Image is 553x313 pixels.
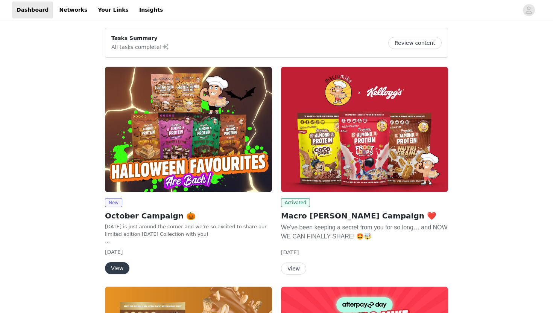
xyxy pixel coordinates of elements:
span: [DATE] is just around the corner and we’re so excited to share our limited edition [DATE] Collect... [105,224,266,237]
div: avatar [525,4,532,16]
button: Review content [388,37,442,49]
button: View [281,263,306,275]
p: All tasks complete! [111,42,169,51]
a: Your Links [93,2,133,18]
span: We’ve been keeping a secret from you for so long… and NOW WE CAN FINALLY SHARE! 🤩🤯 [281,224,448,240]
button: View [105,262,129,274]
span: [DATE] [105,249,123,255]
span: Activated [281,198,310,207]
span: [DATE] [281,249,299,255]
img: Macro Mike [281,67,448,192]
h2: October Campaign 🎃 [105,210,272,221]
a: View [105,266,129,271]
h2: Macro [PERSON_NAME] Campaign ❤️ [281,210,448,221]
a: View [281,266,306,272]
a: Networks [55,2,92,18]
a: Insights [135,2,167,18]
a: Dashboard [12,2,53,18]
img: Macro Mike [105,67,272,192]
p: Tasks Summary [111,34,169,42]
span: New [105,198,122,207]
